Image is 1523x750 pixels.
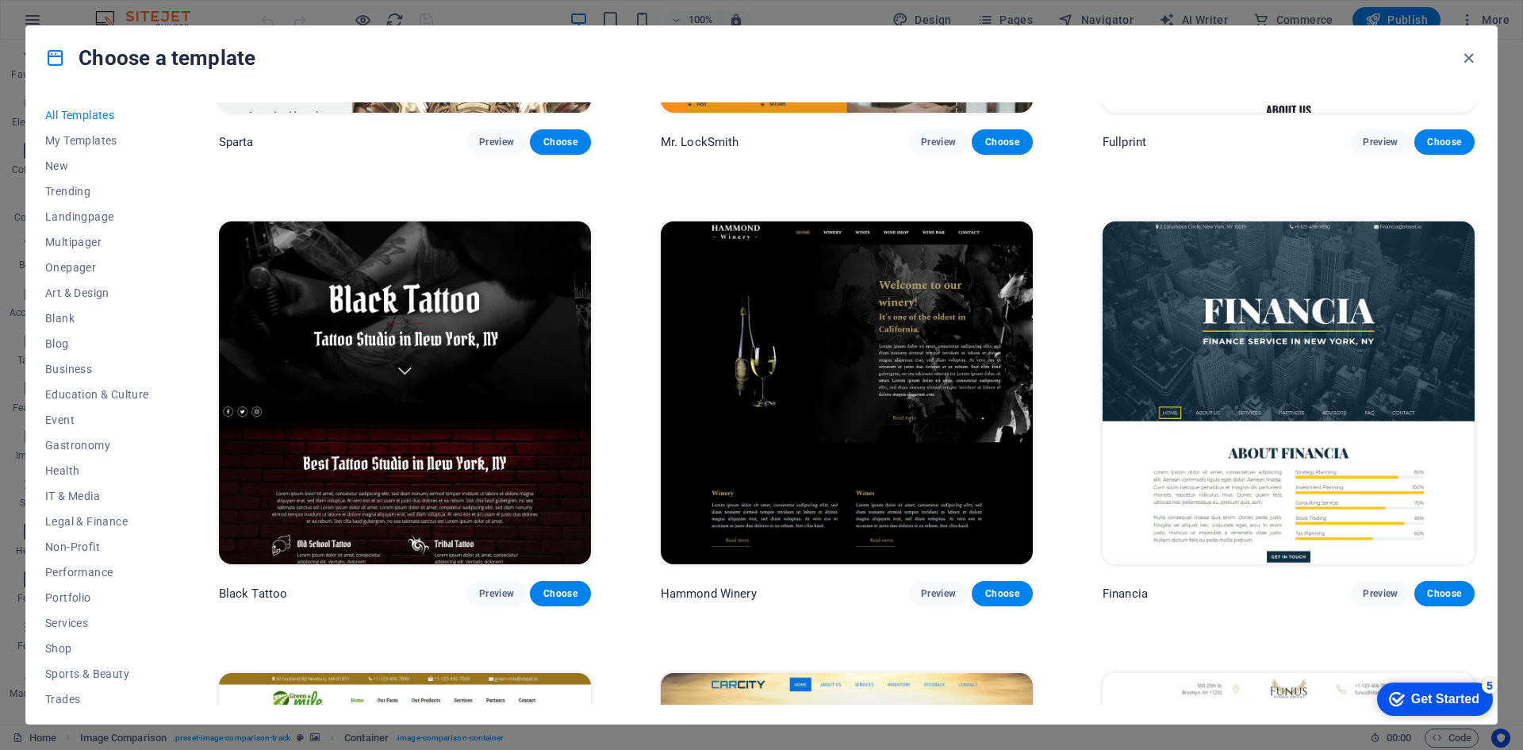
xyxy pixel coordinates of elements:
button: Preview [908,581,969,606]
span: Preview [921,136,956,148]
span: My Templates [45,134,149,147]
button: Performance [45,560,149,585]
button: Choose [530,129,590,155]
span: Shop [45,642,149,655]
span: Choose [1427,587,1462,600]
button: Preview [466,581,527,606]
button: Landingpage [45,204,149,229]
span: Services [45,617,149,629]
span: Choose [543,587,577,600]
button: Art & Design [45,280,149,306]
img: Hammond Winery [661,221,1033,564]
span: Preview [921,587,956,600]
span: Choose [543,136,577,148]
span: Legal & Finance [45,515,149,528]
h4: Choose a template [45,45,255,71]
button: Legal & Finance [45,509,149,534]
button: Event [45,407,149,433]
button: My Templates [45,128,149,153]
span: Preview [479,136,514,148]
button: Gastronomy [45,433,149,458]
span: Choose [984,587,1019,600]
p: Black Tattoo [219,586,288,602]
span: Onepager [45,261,149,274]
button: Preview [908,129,969,155]
button: IT & Media [45,483,149,509]
span: Blank [45,312,149,325]
span: Paste clipboard [386,450,474,472]
button: Shop [45,636,149,661]
div: 5 [117,3,133,19]
button: New [45,153,149,179]
button: Preview [1350,581,1410,606]
p: Fullprint [1103,134,1146,150]
button: Services [45,610,149,636]
button: Choose [1414,581,1475,606]
button: Onepager [45,255,149,280]
span: Gastronomy [45,439,149,452]
div: Get Started [47,17,115,32]
div: Get Started 5 items remaining, 0% complete [13,8,129,41]
span: IT & Media [45,490,149,502]
img: Financia [1103,221,1475,564]
span: Multipager [45,236,149,248]
span: Preview [1363,136,1398,148]
button: Preview [466,129,527,155]
button: Education & Culture [45,382,149,407]
button: Portfolio [45,585,149,610]
span: Performance [45,566,149,579]
span: Health [45,464,149,477]
span: Preview [479,587,514,600]
button: Preview [1350,129,1410,155]
p: Hammond Winery [661,586,757,602]
button: Choose [530,581,590,606]
p: Mr. LockSmith [661,134,739,150]
button: Non-Profit [45,534,149,560]
button: Trending [45,179,149,204]
button: Blog [45,331,149,356]
button: Multipager [45,229,149,255]
p: Sparta [219,134,254,150]
span: Non-Profit [45,540,149,553]
span: All Templates [45,109,149,121]
span: Art & Design [45,287,149,299]
span: Education & Culture [45,388,149,401]
span: Portfolio [45,591,149,604]
span: Preview [1363,587,1398,600]
button: Choose [1414,129,1475,155]
span: Event [45,413,149,426]
button: Sports & Beauty [45,661,149,687]
span: Trending [45,185,149,198]
button: All Templates [45,102,149,128]
span: Trades [45,693,149,706]
span: Business [45,363,149,375]
button: Business [45,356,149,382]
span: Add elements [301,450,380,472]
span: Choose [984,136,1019,148]
button: Trades [45,687,149,712]
img: Black Tattoo [219,221,591,564]
p: Financia [1103,586,1148,602]
span: Landingpage [45,210,149,223]
span: Blog [45,337,149,350]
span: Choose [1427,136,1462,148]
button: Choose [972,129,1032,155]
span: New [45,160,149,172]
button: Choose [972,581,1032,606]
div: Drop content here [13,381,761,494]
span: Sports & Beauty [45,667,149,680]
button: Health [45,458,149,483]
button: Blank [45,306,149,331]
